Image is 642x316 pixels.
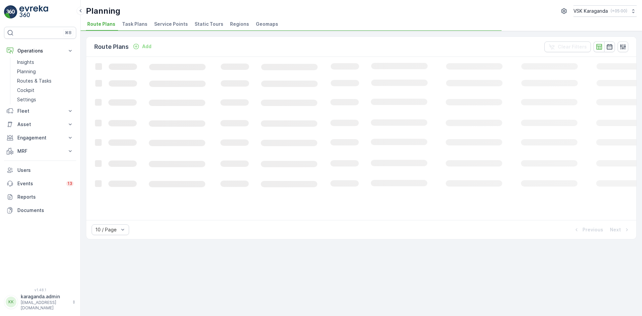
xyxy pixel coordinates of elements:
a: Reports [4,190,76,204]
p: Next [610,226,621,233]
p: [EMAIL_ADDRESS][DOMAIN_NAME] [21,300,69,311]
a: Users [4,164,76,177]
button: Operations [4,44,76,58]
span: Regions [230,21,249,27]
p: Routes & Tasks [17,78,51,84]
span: v 1.48.1 [4,288,76,292]
button: Fleet [4,104,76,118]
button: Asset [4,118,76,131]
p: MRF [17,148,63,154]
button: VSK Karaganda(+05:00) [573,5,637,17]
img: logo_light-DOdMpM7g.png [19,5,48,19]
p: Reports [17,194,74,200]
p: Engagement [17,134,63,141]
p: Previous [582,226,603,233]
a: Routes & Tasks [14,76,76,86]
button: Clear Filters [544,41,591,52]
p: Fleet [17,108,63,114]
button: Next [609,226,631,234]
a: Documents [4,204,76,217]
p: Planning [17,68,36,75]
p: karaganda.admin [21,293,69,300]
a: Insights [14,58,76,67]
p: Add [142,43,151,50]
p: Planning [86,6,120,16]
p: Operations [17,47,63,54]
a: Settings [14,95,76,104]
p: Insights [17,59,34,66]
p: VSK Karaganda [573,8,608,14]
button: Engagement [4,131,76,144]
img: logo [4,5,17,19]
p: ⌘B [65,30,72,35]
div: KK [6,297,16,307]
p: Clear Filters [558,43,587,50]
a: Events13 [4,177,76,190]
span: Geomaps [256,21,278,27]
span: Static Tours [195,21,223,27]
p: Asset [17,121,63,128]
p: Cockpit [17,87,34,94]
p: ( +05:00 ) [611,8,627,14]
button: Add [130,42,154,50]
p: Settings [17,96,36,103]
p: Route Plans [94,42,129,51]
span: Route Plans [87,21,115,27]
p: 13 [68,181,72,186]
button: MRF [4,144,76,158]
p: Events [17,180,62,187]
a: Planning [14,67,76,76]
button: Previous [572,226,604,234]
p: Users [17,167,74,174]
p: Documents [17,207,74,214]
span: Service Points [154,21,188,27]
a: Cockpit [14,86,76,95]
button: KKkaraganda.admin[EMAIL_ADDRESS][DOMAIN_NAME] [4,293,76,311]
span: Task Plans [122,21,147,27]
